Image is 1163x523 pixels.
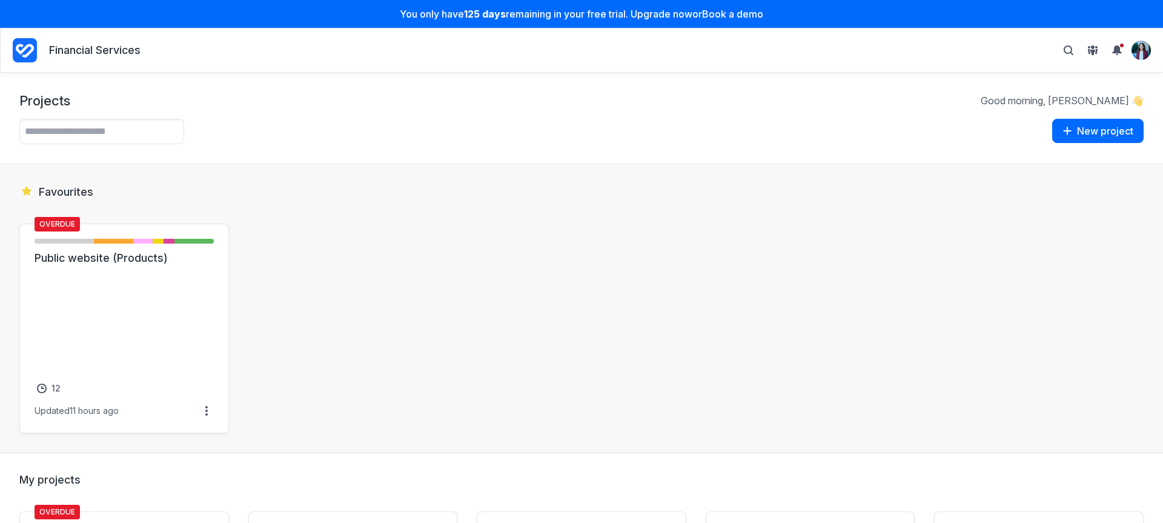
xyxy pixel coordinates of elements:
p: Good morning, [PERSON_NAME] 👋 [981,94,1144,107]
span: Overdue [35,505,80,519]
img: Your avatar [1132,41,1151,60]
a: New project [1052,119,1144,144]
a: Project Dashboard [13,36,37,65]
a: 12 [35,381,63,396]
button: Toggle search bar [1059,41,1078,60]
summary: View Notifications [1107,41,1132,60]
button: New project [1052,119,1144,143]
button: View People & Groups [1083,41,1102,60]
span: Overdue [35,217,80,232]
h2: My projects [19,473,1144,487]
p: You only have remaining in your free trial. Upgrade now or Book a demo [7,7,1156,21]
h2: Favourites [19,184,1144,199]
summary: View profile menu [1132,41,1151,60]
a: Public website (Products) [35,251,214,265]
strong: 125 days [464,8,506,20]
h1: Projects [19,92,70,109]
div: Updated 11 hours ago [35,405,119,416]
p: Financial Services [49,43,141,58]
